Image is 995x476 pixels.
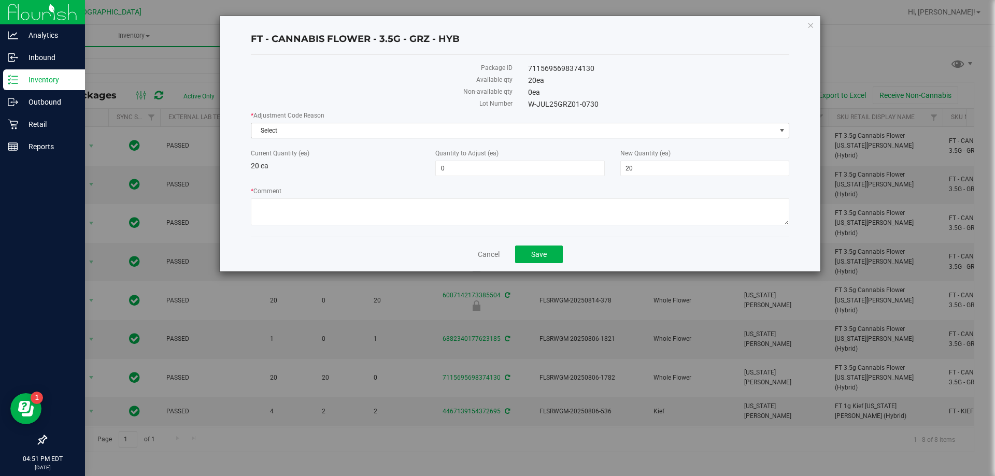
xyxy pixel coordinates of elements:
span: ea [532,88,540,96]
h4: FT - CANNABIS FLOWER - 3.5G - GRZ - HYB [251,33,789,46]
input: 0 [436,161,604,176]
iframe: Resource center [10,393,41,424]
span: select [776,123,789,138]
iframe: Resource center unread badge [31,392,43,404]
inline-svg: Outbound [8,97,18,107]
span: Save [531,250,547,258]
inline-svg: Analytics [8,30,18,40]
p: Outbound [18,96,80,108]
div: 7115695698374130 [520,63,798,74]
p: Retail [18,118,80,131]
input: 20 [621,161,789,176]
p: 04:51 PM EDT [5,454,80,464]
inline-svg: Inventory [8,75,18,85]
button: Save [515,246,563,263]
label: Comment [251,186,789,196]
span: 0 [528,88,540,96]
label: Quantity to Adjust (ea) [435,149,604,158]
p: Reports [18,140,80,153]
label: Lot Number [251,99,513,108]
label: Current Quantity (ea) [251,149,420,158]
span: Select [251,123,776,138]
inline-svg: Inbound [8,52,18,63]
div: W-JUL25GRZ01-0730 [520,99,798,110]
label: New Quantity (ea) [620,149,789,158]
p: Inbound [18,51,80,64]
inline-svg: Reports [8,141,18,152]
span: 20 [528,76,544,84]
span: 20 ea [251,162,268,170]
p: [DATE] [5,464,80,471]
p: Analytics [18,29,80,41]
span: ea [536,76,544,84]
label: Available qty [251,75,513,84]
p: Inventory [18,74,80,86]
label: Adjustment Code Reason [251,111,789,120]
label: Non-available qty [251,87,513,96]
inline-svg: Retail [8,119,18,129]
label: Package ID [251,63,513,73]
a: Cancel [478,249,500,259]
